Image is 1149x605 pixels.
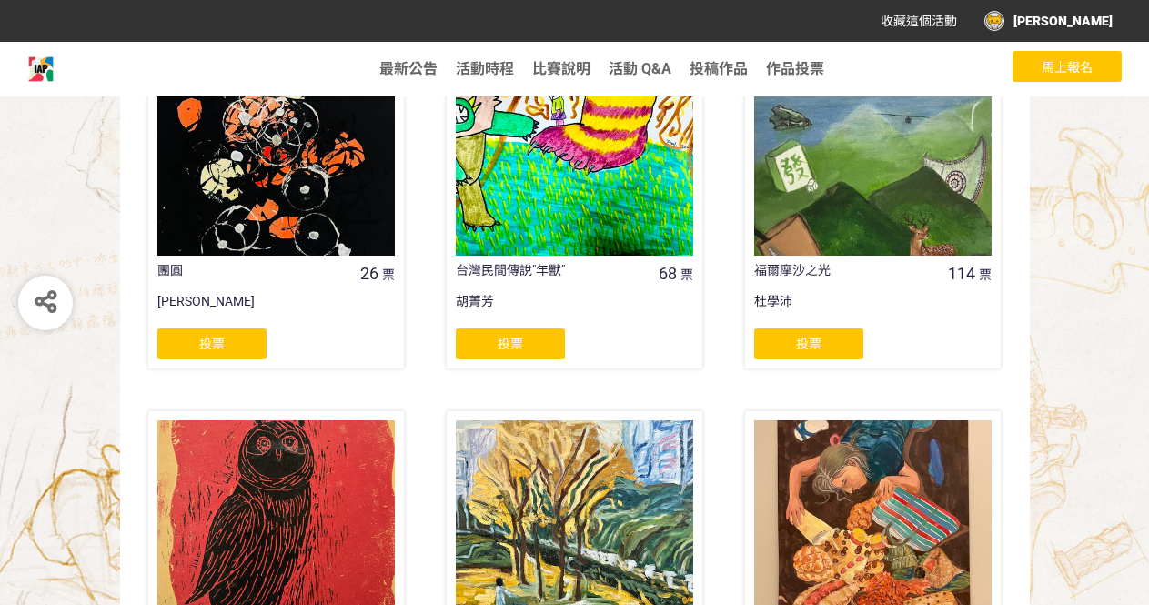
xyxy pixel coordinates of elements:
[754,261,944,280] div: 福爾摩沙之光
[456,261,646,280] div: 台灣民間傳說"年獸"
[754,292,992,328] div: 杜學沛
[147,7,405,368] a: 團圓26票[PERSON_NAME]投票
[27,55,55,83] img: 2026 IAP羅浮宮國際藝術展徵件
[609,60,671,77] a: 活動 Q&A
[498,337,523,351] span: 投票
[382,267,395,282] span: 票
[157,261,348,280] div: 團圓
[979,267,992,282] span: 票
[360,264,378,283] span: 26
[1042,60,1093,75] span: 馬上報名
[766,60,824,77] a: 作品投票
[881,14,957,28] span: 收藏這個活動
[199,337,225,351] span: 投票
[744,7,1002,368] a: 福爾摩沙之光114票杜學沛投票
[456,60,514,77] a: 活動時程
[379,60,438,77] a: 最新公告
[456,292,693,328] div: 胡菁芳
[659,264,677,283] span: 68
[1013,51,1122,82] button: 馬上報名
[446,7,703,368] a: 台灣民間傳說"年獸"68票胡菁芳投票
[690,60,748,77] span: 投稿作品
[532,60,590,77] a: 比賽說明
[796,337,821,351] span: 投票
[948,264,975,283] span: 114
[680,267,693,282] span: 票
[157,292,395,328] div: [PERSON_NAME]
